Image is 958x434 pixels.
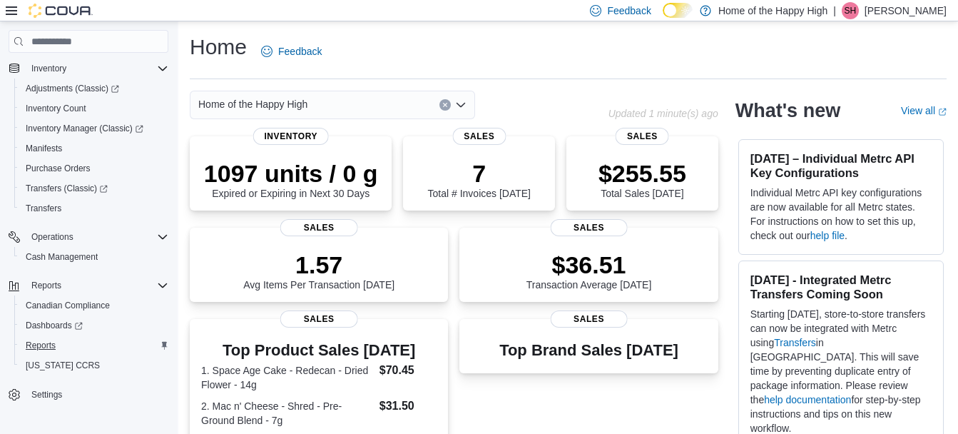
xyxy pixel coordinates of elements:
[20,100,92,117] a: Inventory Count
[20,120,149,137] a: Inventory Manager (Classic)
[3,227,174,247] button: Operations
[3,276,174,296] button: Reports
[26,228,168,246] span: Operations
[428,159,531,188] p: 7
[550,219,628,236] span: Sales
[499,342,678,359] h3: Top Brand Sales [DATE]
[14,316,174,335] a: Dashboards
[428,159,531,199] div: Total # Invoices [DATE]
[204,159,378,199] div: Expired or Expiring in Next 30 Days
[26,203,61,214] span: Transfers
[608,108,718,119] p: Updated 1 minute(s) ago
[31,389,62,400] span: Settings
[26,183,108,194] span: Transfers (Classic)
[901,105,947,116] a: View allExternal link
[26,143,62,154] span: Manifests
[280,311,358,328] span: Sales
[20,180,113,197] a: Transfers (Classic)
[14,178,174,198] a: Transfers (Classic)
[26,277,67,294] button: Reports
[845,2,857,19] span: SH
[26,277,168,294] span: Reports
[14,99,174,118] button: Inventory Count
[20,297,116,314] a: Canadian Compliance
[280,219,358,236] span: Sales
[198,96,307,113] span: Home of the Happy High
[865,2,947,19] p: [PERSON_NAME]
[842,2,859,19] div: Shane Holcek
[255,37,327,66] a: Feedback
[20,160,168,177] span: Purchase Orders
[764,394,851,405] a: help documentation
[26,60,168,77] span: Inventory
[379,362,437,379] dd: $70.45
[26,385,168,403] span: Settings
[26,83,119,94] span: Adjustments (Classic)
[26,320,83,331] span: Dashboards
[20,160,96,177] a: Purchase Orders
[243,251,394,291] div: Avg Items Per Transaction [DATE]
[14,158,174,178] button: Purchase Orders
[14,118,174,138] a: Inventory Manager (Classic)
[3,59,174,79] button: Inventory
[253,128,329,145] span: Inventory
[20,140,68,157] a: Manifests
[833,2,836,19] p: |
[243,251,394,279] p: 1.57
[938,108,947,116] svg: External link
[607,4,651,18] span: Feedback
[20,297,168,314] span: Canadian Compliance
[663,3,693,18] input: Dark Mode
[455,99,467,111] button: Open list of options
[750,273,932,301] h3: [DATE] - Integrated Metrc Transfers Coming Soon
[31,280,61,291] span: Reports
[598,159,686,199] div: Total Sales [DATE]
[774,337,816,348] a: Transfers
[20,120,168,137] span: Inventory Manager (Classic)
[20,337,168,354] span: Reports
[26,103,86,114] span: Inventory Count
[3,384,174,405] button: Settings
[20,200,168,217] span: Transfers
[201,399,374,428] dt: 2. Mac n' Cheese - Shred - Pre-Ground Blend - 7g
[14,335,174,355] button: Reports
[26,251,98,263] span: Cash Management
[20,357,168,374] span: Washington CCRS
[750,186,932,243] p: Individual Metrc API key configurations are now available for all Metrc states. For instructions ...
[550,311,628,328] span: Sales
[20,140,168,157] span: Manifests
[20,80,168,97] span: Adjustments (Classic)
[20,100,168,117] span: Inventory Count
[26,123,143,134] span: Inventory Manager (Classic)
[20,357,106,374] a: [US_STATE] CCRS
[598,159,686,188] p: $255.55
[26,300,110,311] span: Canadian Compliance
[14,198,174,218] button: Transfers
[204,159,378,188] p: 1097 units / 0 g
[14,79,174,99] a: Adjustments (Classic)
[616,128,669,145] span: Sales
[20,317,88,334] a: Dashboards
[31,63,66,74] span: Inventory
[201,363,374,392] dt: 1. Space Age Cake - Redecan - Dried Flower - 14g
[439,99,451,111] button: Clear input
[20,248,168,266] span: Cash Management
[14,138,174,158] button: Manifests
[26,340,56,351] span: Reports
[452,128,506,145] span: Sales
[379,398,437,415] dd: $31.50
[20,80,125,97] a: Adjustments (Classic)
[190,33,247,61] h1: Home
[20,248,103,266] a: Cash Management
[26,228,79,246] button: Operations
[20,180,168,197] span: Transfers (Classic)
[526,251,652,279] p: $36.51
[26,386,68,403] a: Settings
[29,4,93,18] img: Cova
[14,247,174,267] button: Cash Management
[750,151,932,180] h3: [DATE] – Individual Metrc API Key Configurations
[278,44,322,59] span: Feedback
[810,230,845,241] a: help file
[26,360,100,371] span: [US_STATE] CCRS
